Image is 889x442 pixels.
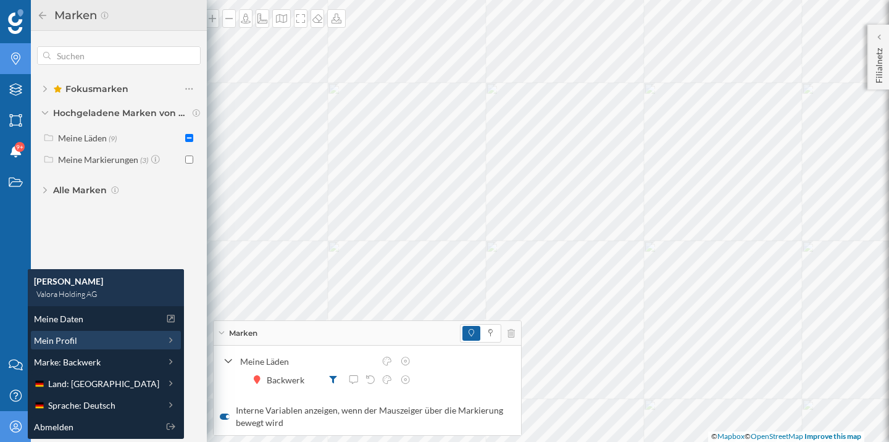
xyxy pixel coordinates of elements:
span: Alle Marken [53,184,107,196]
span: Marke: Backwerk [34,356,101,369]
img: Geoblink Logo [8,9,23,34]
div: Backwerk [267,373,311,386]
div: © © [708,432,864,442]
span: Abmelden [34,420,73,433]
span: (9) [109,133,117,143]
div: Valora Holding AG [34,288,178,300]
span: Meine Daten [34,312,83,325]
div: Meine Läden [240,355,375,368]
label: Interne Variablen anzeigen, wenn der Mauszeiger über die Markierung bewegt wird [220,404,515,429]
a: Improve this map [804,432,861,441]
span: Mein Profil [34,334,77,347]
a: Mapbox [717,432,745,441]
span: Sprache: Deutsch [48,399,115,412]
span: 9+ [16,141,23,153]
span: Marken [229,328,257,339]
a: OpenStreetMap [751,432,803,441]
span: Support [26,9,70,20]
span: Hochgeladene Marken von Valora Holding AG [53,107,189,119]
span: Land: [GEOGRAPHIC_DATA] [48,377,159,390]
span: (3) [140,154,148,165]
p: Filialnetz [873,43,885,83]
span: Fokusmarken [53,83,128,95]
div: [PERSON_NAME] [34,275,178,288]
h2: Marken [48,6,100,25]
div: Meine Läden [58,133,107,143]
div: Meine Markierungen [58,154,138,165]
